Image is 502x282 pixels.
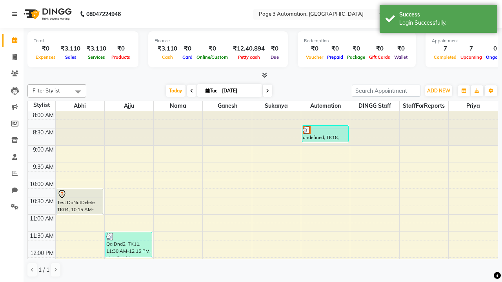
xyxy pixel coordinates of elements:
[399,11,491,19] div: Success
[345,54,367,60] span: Package
[63,54,78,60] span: Sales
[195,44,230,53] div: ₹0
[180,44,195,53] div: ₹0
[154,101,202,111] span: Nama
[458,44,484,53] div: 7
[203,101,251,111] span: Ganesh
[367,54,392,60] span: Gift Cards
[58,44,84,53] div: ₹3,110
[34,38,132,44] div: Total
[432,54,458,60] span: Completed
[20,3,74,25] img: logo
[166,85,186,97] span: Today
[400,101,448,111] span: StaffForReports
[86,54,107,60] span: Services
[84,44,109,53] div: ₹3,110
[252,101,301,111] span: Sukanya
[28,101,55,109] div: Stylist
[304,54,325,60] span: Voucher
[236,54,262,60] span: Petty cash
[432,44,458,53] div: 7
[109,54,132,60] span: Products
[367,44,392,53] div: ₹0
[29,249,55,257] div: 12:00 PM
[425,85,452,96] button: ADD NEW
[220,85,259,97] input: 2025-09-02
[109,44,132,53] div: ₹0
[28,180,55,188] div: 10:00 AM
[195,54,230,60] span: Online/Custom
[31,128,55,137] div: 8:30 AM
[34,44,58,53] div: ₹0
[106,232,152,257] div: Qa Dnd2, TK11, 11:30 AM-12:15 PM, Hair Cut-Men
[38,266,49,274] span: 1 / 1
[304,38,409,44] div: Redemption
[345,44,367,53] div: ₹0
[399,19,491,27] div: Login Successfully.
[57,189,103,214] div: Test DoNotDelete, TK04, 10:15 AM-11:00 AM, Hair Cut-Men
[458,54,484,60] span: Upcoming
[160,54,175,60] span: Cash
[325,44,345,53] div: ₹0
[28,197,55,206] div: 10:30 AM
[56,101,104,111] span: Abhi
[28,215,55,223] div: 11:00 AM
[28,232,55,240] div: 11:30 AM
[105,101,153,111] span: Ajju
[325,54,345,60] span: Prepaid
[86,3,121,25] b: 08047224946
[304,44,325,53] div: ₹0
[269,54,281,60] span: Due
[34,54,58,60] span: Expenses
[350,101,399,111] span: DINGG Staff
[31,111,55,119] div: 8:00 AM
[180,54,195,60] span: Card
[352,85,420,97] input: Search Appointment
[392,54,409,60] span: Wallet
[33,87,60,94] span: Filter Stylist
[392,44,409,53] div: ₹0
[204,88,220,94] span: Tue
[31,163,55,171] div: 9:30 AM
[301,101,350,111] span: Automation
[31,146,55,154] div: 9:00 AM
[302,126,348,142] div: undefined, TK18, 08:25 AM-08:55 AM, Hair cut Below 12 years (Boy)
[268,44,282,53] div: ₹0
[155,38,282,44] div: Finance
[230,44,268,53] div: ₹12,40,894
[427,88,450,94] span: ADD NEW
[449,101,498,111] span: Priya
[155,44,180,53] div: ₹3,110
